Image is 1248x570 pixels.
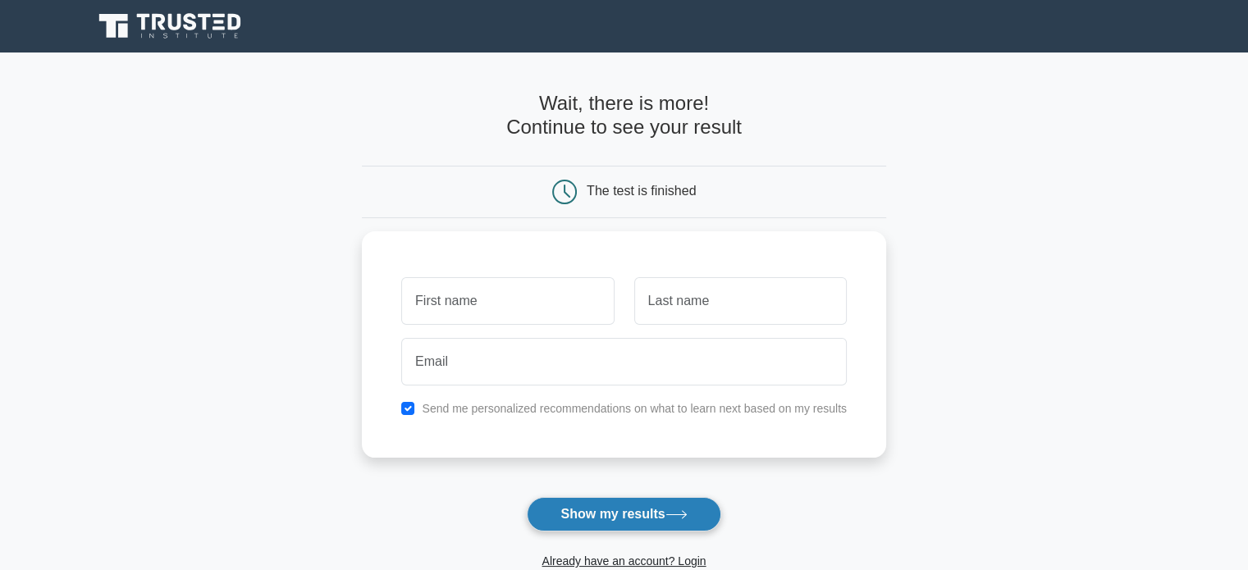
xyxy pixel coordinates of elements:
input: First name [401,277,614,325]
div: The test is finished [587,184,696,198]
h4: Wait, there is more! Continue to see your result [362,92,886,139]
button: Show my results [527,497,720,531]
a: Already have an account? Login [542,554,706,568]
input: Email [401,338,847,385]
input: Last name [634,277,847,325]
label: Send me personalized recommendations on what to learn next based on my results [422,402,847,415]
